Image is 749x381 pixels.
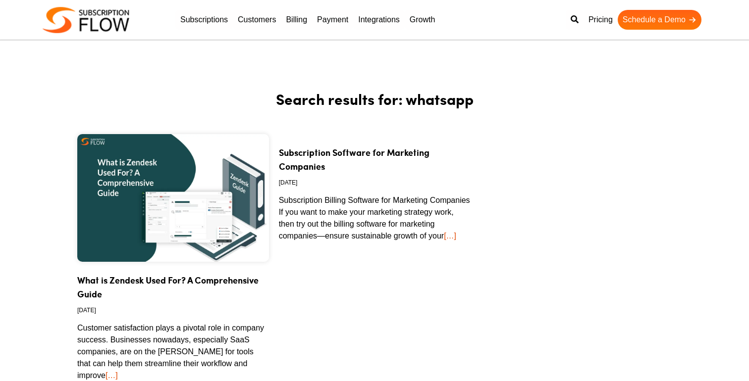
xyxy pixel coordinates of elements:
[77,301,269,322] div: [DATE]
[279,146,429,173] a: Subscription Software for Marketing Companies
[405,10,440,30] a: Growth
[353,10,405,30] a: Integrations
[233,10,281,30] a: Customers
[77,89,672,134] h2: Search results for: whatsapp
[43,7,129,33] img: Subscriptionflow
[77,274,259,300] a: What is Zendesk Used For? A Comprehensive Guide
[279,173,471,194] div: [DATE]
[279,194,471,242] p: Subscription Billing Software for Marketing Companies If you want to make your marketing strategy...
[106,371,118,380] a: […]
[281,10,312,30] a: Billing
[312,10,353,30] a: Payment
[175,10,233,30] a: Subscriptions
[444,232,456,240] a: […]
[618,10,701,30] a: Schedule a Demo
[584,10,618,30] a: Pricing
[77,134,269,262] img: What is Zendesk Used For A Comprehensive Guide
